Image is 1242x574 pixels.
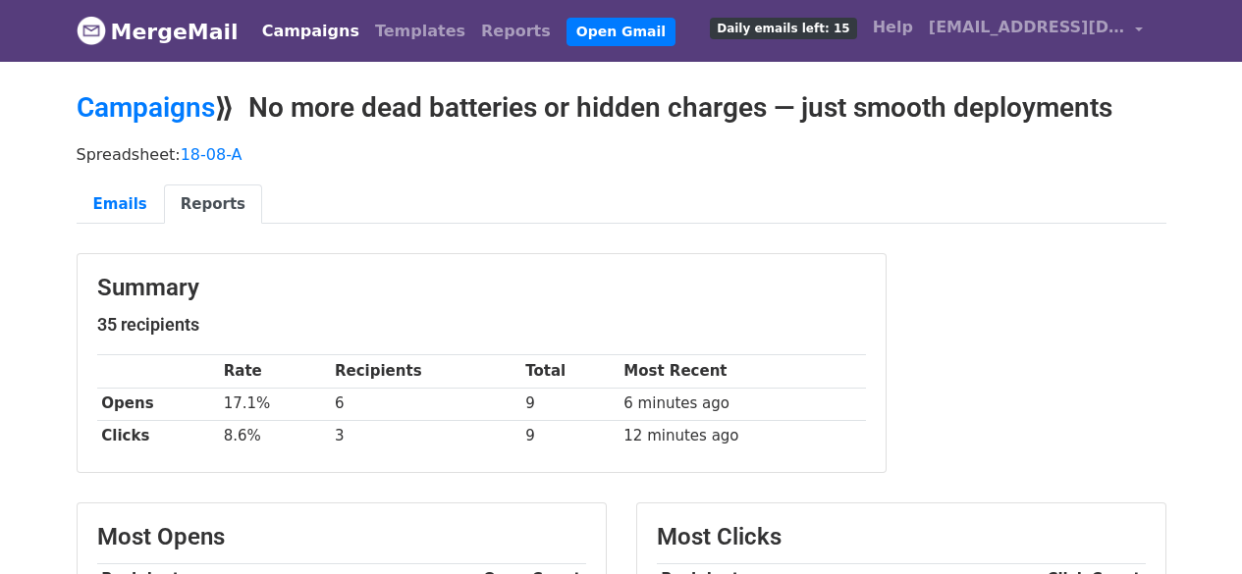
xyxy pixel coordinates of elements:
[219,420,330,452] td: 8.6%
[77,144,1166,165] p: Spreadsheet:
[702,8,864,47] a: Daily emails left: 15
[77,184,164,225] a: Emails
[219,355,330,388] th: Rate
[330,420,520,452] td: 3
[97,274,866,302] h3: Summary
[921,8,1151,54] a: [EMAIL_ADDRESS][DOMAIN_NAME]
[330,355,520,388] th: Recipients
[710,18,856,39] span: Daily emails left: 15
[254,12,367,51] a: Campaigns
[97,388,219,420] th: Opens
[567,18,675,46] a: Open Gmail
[77,91,215,124] a: Campaigns
[97,420,219,452] th: Clicks
[219,388,330,420] td: 17.1%
[520,420,619,452] td: 9
[620,420,866,452] td: 12 minutes ago
[473,12,559,51] a: Reports
[181,145,243,164] a: 18-08-A
[520,355,619,388] th: Total
[77,16,106,45] img: MergeMail logo
[620,355,866,388] th: Most Recent
[657,523,1146,551] h3: Most Clicks
[97,314,866,336] h5: 35 recipients
[77,91,1166,125] h2: ⟫ No more dead batteries or hidden charges — just smooth deployments
[929,16,1125,39] span: [EMAIL_ADDRESS][DOMAIN_NAME]
[164,184,262,225] a: Reports
[77,11,239,52] a: MergeMail
[97,523,586,551] h3: Most Opens
[520,388,619,420] td: 9
[620,388,866,420] td: 6 minutes ago
[330,388,520,420] td: 6
[865,8,921,47] a: Help
[367,12,473,51] a: Templates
